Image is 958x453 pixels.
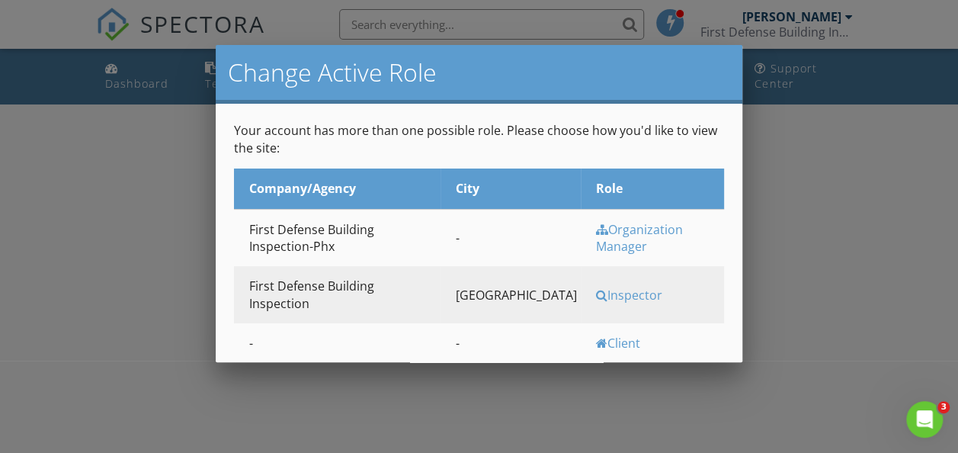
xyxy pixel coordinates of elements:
[441,266,581,323] td: [GEOGRAPHIC_DATA]
[596,335,721,352] div: Client
[234,122,724,156] p: Your account has more than one possible role. Please choose how you'd like to view the site:
[228,57,730,88] h2: Change Active Role
[234,209,441,266] td: First Defense Building Inspection-Phx
[234,266,441,323] td: First Defense Building Inspection
[937,401,950,413] span: 3
[441,169,581,209] th: City
[581,169,725,209] th: Role
[441,209,581,266] td: -
[906,401,943,438] iframe: Intercom live chat
[441,323,581,363] td: -
[596,287,721,304] div: Inspector
[234,323,441,363] td: -
[234,169,441,209] th: Company/Agency
[596,221,721,255] div: Organization Manager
